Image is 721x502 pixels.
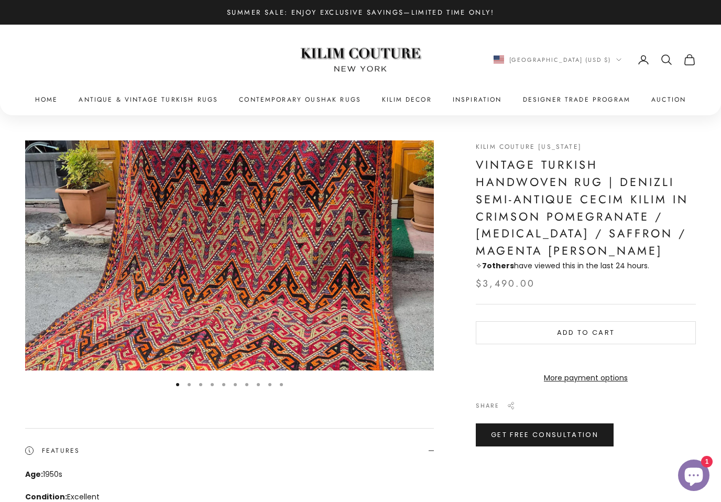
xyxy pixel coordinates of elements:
div: Item 1 of 10 [25,140,434,370]
a: Designer Trade Program [523,94,631,105]
p: ✧ have viewed this in the last 24 hours. [476,260,696,272]
button: Change country or currency [494,55,622,64]
p: Summer Sale: Enjoy Exclusive Savings—Limited Time Only! [227,7,494,18]
a: Contemporary Oushak Rugs [239,94,361,105]
a: Inspiration [453,94,502,105]
a: Get Free Consultation [476,423,614,446]
a: Auction [651,94,686,105]
span: 7 [482,260,487,271]
summary: Kilim Decor [382,94,432,105]
strong: others [482,260,514,271]
span: [GEOGRAPHIC_DATA] (USD $) [509,55,611,64]
button: Add to cart [476,321,696,344]
nav: Secondary navigation [494,53,696,66]
span: Share [476,401,499,410]
span: Features [25,445,80,456]
nav: Primary navigation [25,94,696,105]
strong: Age: [25,469,43,479]
inbox-online-store-chat: Shopify online store chat [675,460,713,494]
img: Boho Style Area Rug — Textural Turkish kilim with bold patterns, ideal for designers and decorators. [25,140,434,370]
button: Share [476,401,515,410]
a: Kilim Couture [US_STATE] [476,142,582,151]
a: More payment options [476,372,696,384]
a: Antique & Vintage Turkish Rugs [79,94,218,105]
h1: Vintage Turkish Handwoven Rug | Denizli Semi-Antique Cecim Kilim in Crimson Pomegranate / [MEDICA... [476,157,696,260]
a: Home [35,94,58,105]
p: 1950s [25,468,423,481]
strong: Condition: [25,492,67,502]
img: United States [494,56,504,63]
img: Logo of Kilim Couture New York [295,35,426,85]
summary: Features [25,429,434,473]
sale-price: $3,490.00 [476,276,535,291]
